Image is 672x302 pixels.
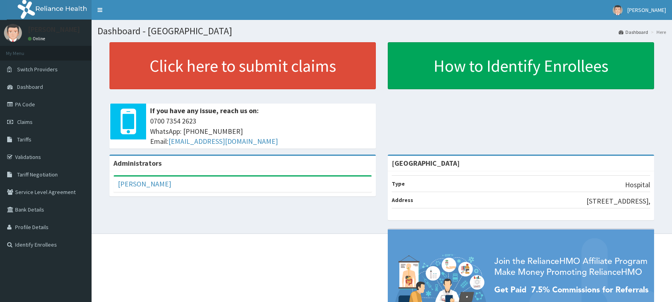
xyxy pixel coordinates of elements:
a: Click here to submit claims [109,42,376,89]
span: Tariff Negotiation [17,171,58,178]
img: User Image [613,5,623,15]
a: How to Identify Enrollees [388,42,654,89]
a: [PERSON_NAME] [118,179,171,188]
b: Address [392,196,413,204]
b: Administrators [113,159,162,168]
a: Dashboard [619,29,648,35]
span: Dashboard [17,83,43,90]
li: Here [649,29,666,35]
span: Claims [17,118,33,126]
strong: [GEOGRAPHIC_DATA] [392,159,460,168]
p: Hospital [625,180,650,190]
span: Switch Providers [17,66,58,73]
p: [PERSON_NAME] [28,26,80,33]
b: Type [392,180,405,187]
img: User Image [4,24,22,42]
span: [PERSON_NAME] [627,6,666,14]
span: 0700 7354 2623 WhatsApp: [PHONE_NUMBER] Email: [150,116,372,147]
h1: Dashboard - [GEOGRAPHIC_DATA] [98,26,666,36]
p: [STREET_ADDRESS], [586,196,650,206]
span: Tariffs [17,136,31,143]
a: Online [28,36,47,41]
b: If you have any issue, reach us on: [150,106,259,115]
a: [EMAIL_ADDRESS][DOMAIN_NAME] [168,137,278,146]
